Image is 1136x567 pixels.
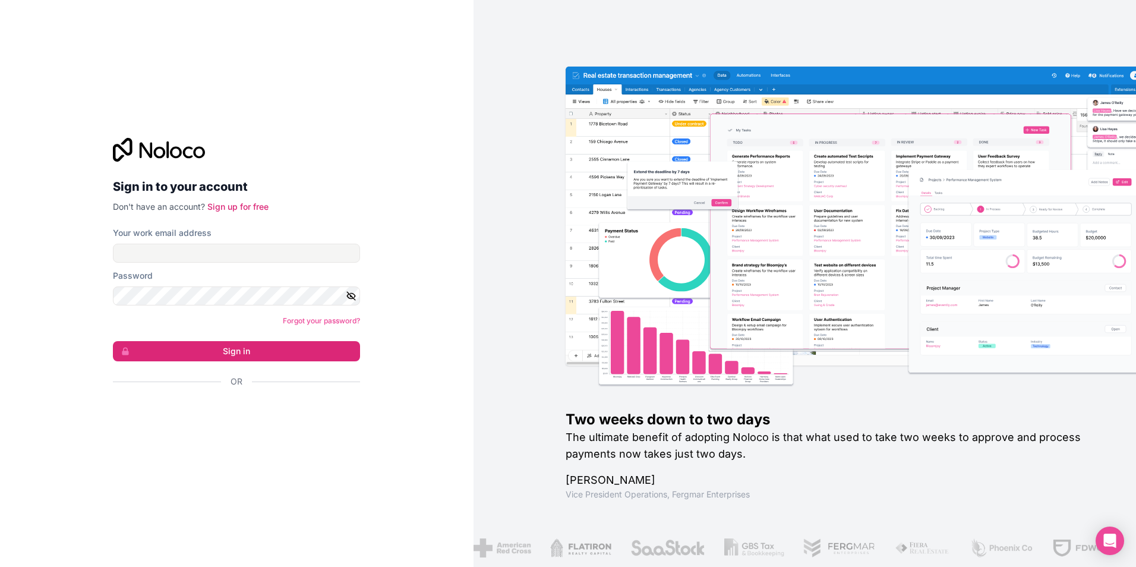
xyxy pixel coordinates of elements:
[207,201,269,212] a: Sign up for free
[113,270,153,282] label: Password
[1052,538,1122,557] img: /assets/fdworks-Bi04fVtw.png
[1096,527,1124,555] div: Open Intercom Messenger
[113,341,360,361] button: Sign in
[969,538,1033,557] img: /assets/phoenix-BREaitsQ.png
[113,286,360,305] input: Password
[283,316,360,325] a: Forgot your password?
[113,176,360,197] h2: Sign in to your account
[566,429,1098,462] h2: The ultimate benefit of adopting Noloco is that what used to take two weeks to approve and proces...
[107,401,356,427] iframe: Botão Iniciar sessão com o Google
[803,538,876,557] img: /assets/fergmar-CudnrXN5.png
[724,538,784,557] img: /assets/gbstax-C-GtDUiK.png
[231,376,242,388] span: Or
[566,472,1098,489] h1: [PERSON_NAME]
[566,489,1098,500] h1: Vice President Operations , Fergmar Enterprises
[550,538,611,557] img: /assets/flatiron-C8eUkumj.png
[566,410,1098,429] h1: Two weeks down to two days
[113,244,360,263] input: Email address
[630,538,705,557] img: /assets/saastock-C6Zbiodz.png
[113,201,205,212] span: Don't have an account?
[894,538,950,557] img: /assets/fiera-fwj2N5v4.png
[473,538,531,557] img: /assets/american-red-cross-BAupjrZR.png
[113,227,212,239] label: Your work email address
